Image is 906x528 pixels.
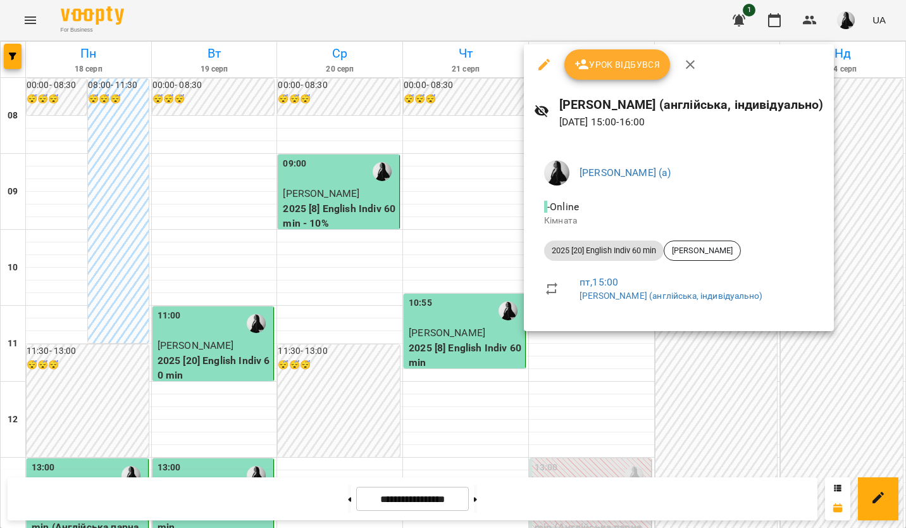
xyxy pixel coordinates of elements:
[559,95,824,115] h6: [PERSON_NAME] (англійська, індивідуально)
[664,245,740,256] span: [PERSON_NAME]
[580,276,618,288] a: пт , 15:00
[559,115,824,130] p: [DATE] 15:00 - 16:00
[664,241,741,261] div: [PERSON_NAME]
[574,57,661,72] span: Урок відбувся
[580,291,762,301] a: [PERSON_NAME] (англійська, індивідуально)
[544,201,581,213] span: - Online
[564,49,671,80] button: Урок відбувся
[580,167,671,179] a: [PERSON_NAME] (а)
[544,160,569,185] img: a8a45f5fed8cd6bfe970c81335813bd9.jpg
[544,245,664,256] span: 2025 [20] English Indiv 60 min
[544,215,814,227] p: Кімната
